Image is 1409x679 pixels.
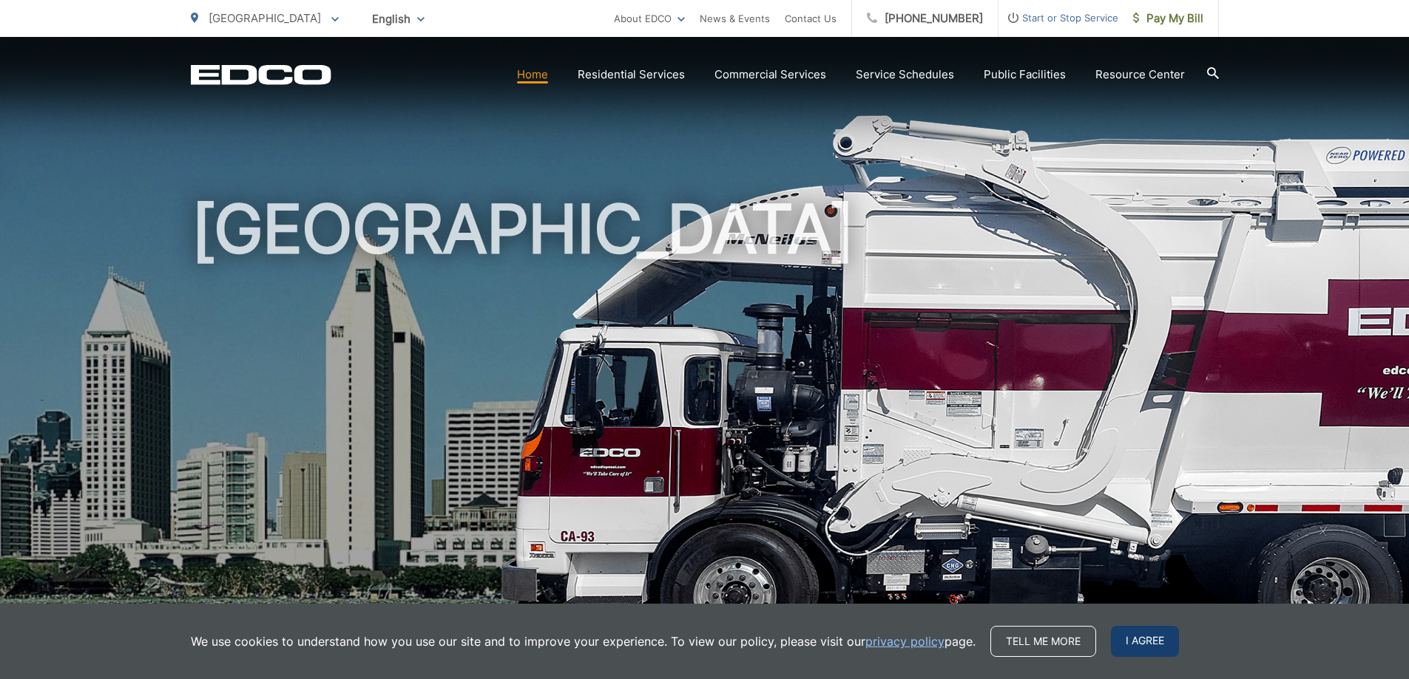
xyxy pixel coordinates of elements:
a: Residential Services [578,66,685,83]
a: About EDCO [614,10,685,27]
a: Public Facilities [984,66,1066,83]
a: EDCD logo. Return to the homepage. [191,64,331,85]
a: Resource Center [1095,66,1185,83]
h1: [GEOGRAPHIC_DATA] [191,192,1219,660]
a: Tell me more [990,626,1096,657]
p: We use cookies to understand how you use our site and to improve your experience. To view our pol... [191,632,976,650]
a: Home [517,66,548,83]
span: I agree [1111,626,1179,657]
a: privacy policy [865,632,945,650]
span: Pay My Bill [1133,10,1203,27]
a: Service Schedules [856,66,954,83]
a: Contact Us [785,10,837,27]
span: [GEOGRAPHIC_DATA] [209,11,321,25]
a: Commercial Services [714,66,826,83]
a: News & Events [700,10,770,27]
span: English [361,6,436,32]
